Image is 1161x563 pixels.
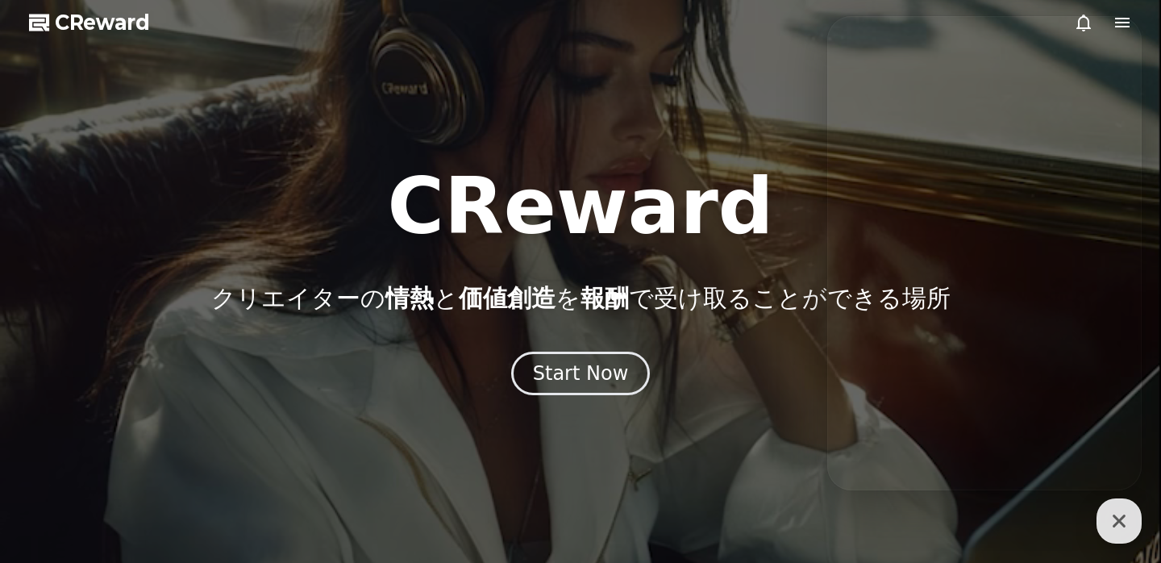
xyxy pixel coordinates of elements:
[533,361,629,386] div: Start Now
[29,10,150,35] a: CReward
[580,284,629,312] span: 報酬
[211,284,951,313] p: クリエイターの と を で受け取ることができる場所
[511,352,651,395] button: Start Now
[511,368,651,383] a: Start Now
[827,16,1142,490] iframe: Channel chat
[55,10,150,35] span: CReward
[385,284,434,312] span: 情熱
[387,168,773,245] h1: CReward
[459,284,556,312] span: 価値創造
